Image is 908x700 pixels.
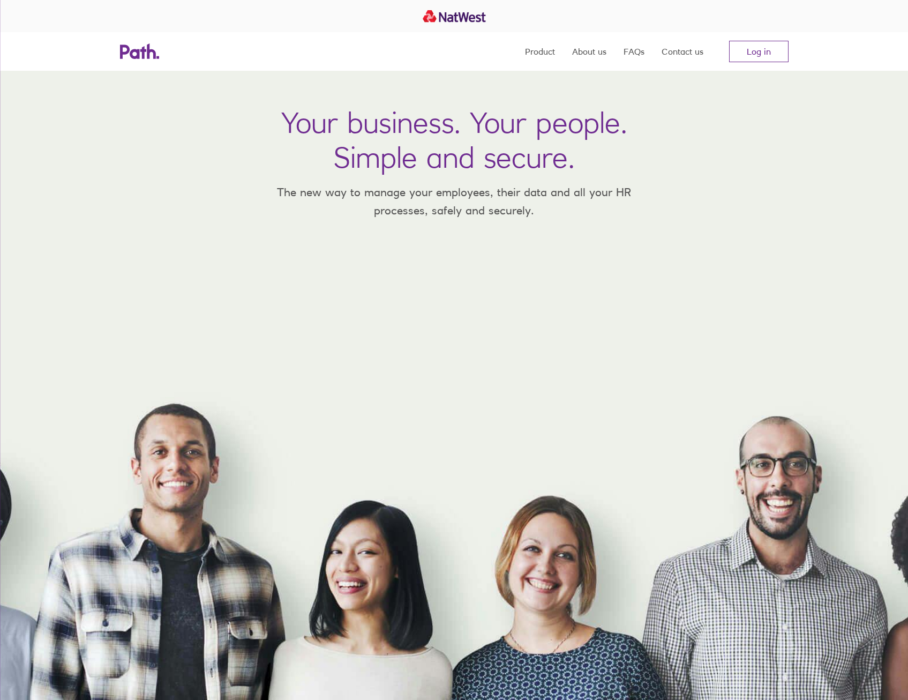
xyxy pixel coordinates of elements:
a: About us [572,32,606,71]
h1: Your business. Your people. Simple and secure. [281,105,627,175]
a: Product [525,32,555,71]
p: The new way to manage your employees, their data and all your HR processes, safely and securely. [261,183,647,219]
a: Contact us [662,32,703,71]
a: FAQs [624,32,644,71]
a: Log in [729,41,789,62]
